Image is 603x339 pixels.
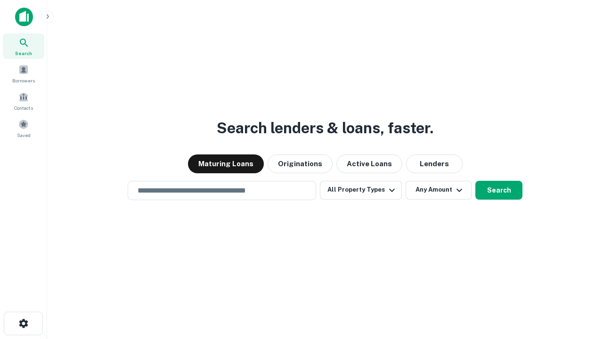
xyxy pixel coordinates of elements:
[475,181,522,200] button: Search
[217,117,433,139] h3: Search lenders & loans, faster.
[15,8,33,26] img: capitalize-icon.png
[3,115,44,141] a: Saved
[3,33,44,59] a: Search
[17,131,31,139] span: Saved
[3,61,44,86] a: Borrowers
[14,104,33,112] span: Contacts
[3,88,44,113] a: Contacts
[406,154,463,173] button: Lenders
[268,154,333,173] button: Originations
[320,181,402,200] button: All Property Types
[188,154,264,173] button: Maturing Loans
[12,77,35,84] span: Borrowers
[406,181,472,200] button: Any Amount
[15,49,32,57] span: Search
[336,154,402,173] button: Active Loans
[556,264,603,309] iframe: Chat Widget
